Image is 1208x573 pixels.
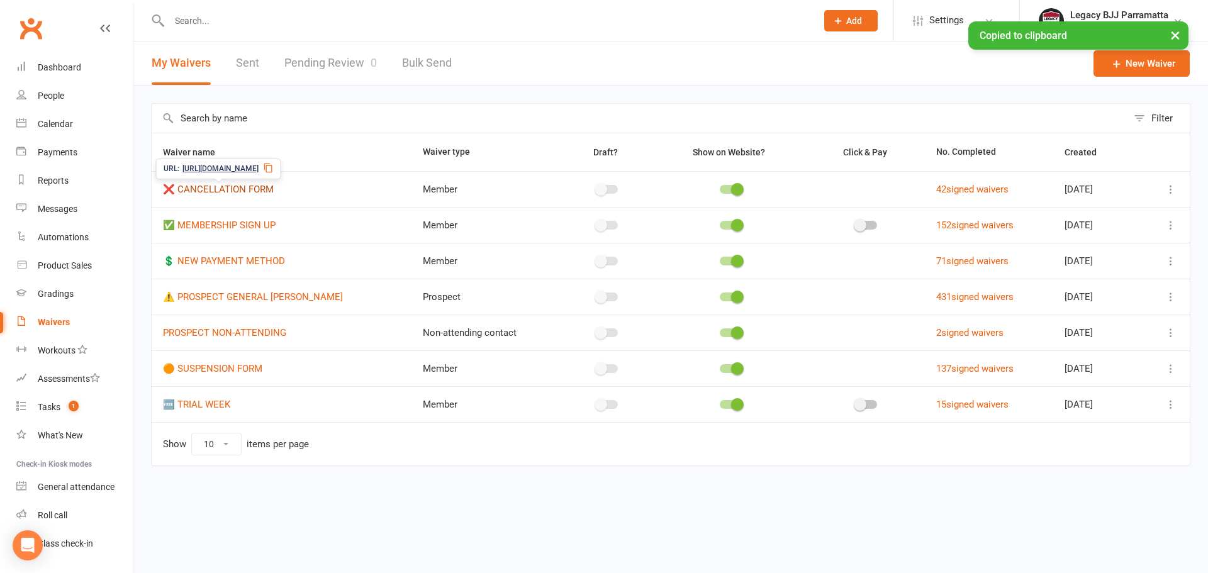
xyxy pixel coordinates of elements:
[929,6,964,35] span: Settings
[163,145,229,160] button: Waiver name
[163,255,285,267] a: 💲 NEW PAYMENT METHOD
[411,207,561,243] td: Member
[38,289,74,299] div: Gradings
[1151,111,1173,126] div: Filter
[936,184,1009,195] a: 42signed waivers
[163,433,309,455] div: Show
[936,220,1014,231] a: 152signed waivers
[1053,207,1141,243] td: [DATE]
[936,399,1009,410] a: 15signed waivers
[16,195,133,223] a: Messages
[247,439,309,450] div: items per page
[163,291,343,303] a: ⚠️ PROSPECT GENERAL [PERSON_NAME]
[1164,21,1187,48] button: ×
[1053,171,1141,207] td: [DATE]
[38,430,83,440] div: What's New
[13,530,43,560] div: Open Intercom Messenger
[936,363,1014,374] a: 137signed waivers
[16,138,133,167] a: Payments
[1070,21,1168,32] div: Legacy BJJ Parramatta
[936,327,1004,338] a: 2signed waivers
[163,220,276,231] a: ✅ MEMBERSHIP SIGN UP
[38,345,75,355] div: Workouts
[163,147,229,157] span: Waiver name
[411,171,561,207] td: Member
[936,291,1014,303] a: 431signed waivers
[38,374,100,384] div: Assessments
[16,421,133,450] a: What's New
[1053,243,1141,279] td: [DATE]
[16,252,133,280] a: Product Sales
[38,175,69,186] div: Reports
[38,147,77,157] div: Payments
[832,145,901,160] button: Click & Pay
[16,337,133,365] a: Workouts
[38,402,60,412] div: Tasks
[1039,8,1064,33] img: thumb_image1742356836.png
[411,386,561,422] td: Member
[38,260,92,270] div: Product Sales
[38,91,64,101] div: People
[38,482,115,492] div: General attendance
[284,42,377,85] a: Pending Review0
[411,133,561,171] th: Waiver type
[152,42,211,85] button: My Waivers
[593,147,618,157] span: Draft?
[582,145,632,160] button: Draft?
[16,473,133,501] a: General attendance kiosk mode
[165,12,808,30] input: Search...
[38,62,81,72] div: Dashboard
[1053,350,1141,386] td: [DATE]
[15,13,47,44] a: Clubworx
[925,133,1053,171] th: No. Completed
[371,56,377,69] span: 0
[1053,279,1141,314] td: [DATE]
[16,280,133,308] a: Gradings
[16,530,133,558] a: Class kiosk mode
[38,317,70,327] div: Waivers
[16,53,133,82] a: Dashboard
[843,147,887,157] span: Click & Pay
[824,10,878,31] button: Add
[236,42,259,85] a: Sent
[16,82,133,110] a: People
[411,350,561,386] td: Member
[1053,386,1141,422] td: [DATE]
[38,119,73,129] div: Calendar
[411,243,561,279] td: Member
[846,16,862,26] span: Add
[1093,50,1190,77] a: New Waiver
[681,145,779,160] button: Show on Website?
[402,42,452,85] a: Bulk Send
[38,232,89,242] div: Automations
[16,167,133,195] a: Reports
[38,510,67,520] div: Roll call
[152,104,1127,133] input: Search by name
[16,365,133,393] a: Assessments
[693,147,765,157] span: Show on Website?
[16,501,133,530] a: Roll call
[163,184,274,195] a: ❌ CANCELLATION FORM
[163,399,230,410] a: 🆓 TRIAL WEEK
[16,223,133,252] a: Automations
[182,163,259,175] span: [URL][DOMAIN_NAME]
[163,363,262,374] a: 🟠 SUSPENSION FORM
[164,163,179,175] span: URL:
[38,204,77,214] div: Messages
[1070,9,1168,21] div: Legacy BJJ Parramatta
[16,393,133,421] a: Tasks 1
[1053,314,1141,350] td: [DATE]
[411,279,561,314] td: Prospect
[163,327,286,338] a: PROSPECT NON-ATTENDING
[936,255,1009,267] a: 71signed waivers
[1127,104,1190,133] button: Filter
[16,110,133,138] a: Calendar
[16,308,133,337] a: Waivers
[38,538,93,548] div: Class check-in
[69,401,79,411] span: 1
[1065,147,1110,157] span: Created
[968,21,1188,50] div: Copied to clipboard
[1065,145,1110,160] button: Created
[411,314,561,350] td: Non-attending contact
